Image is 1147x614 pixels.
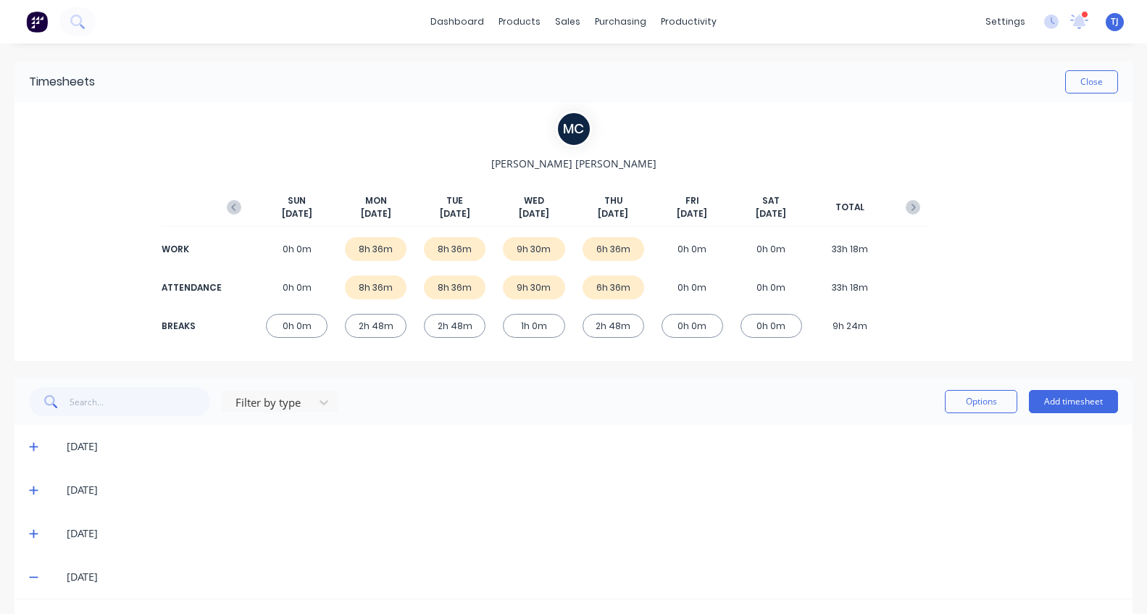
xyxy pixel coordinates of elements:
[345,237,406,261] div: 8h 36m
[945,390,1017,413] button: Options
[70,387,211,416] input: Search...
[503,314,564,338] div: 1h 0m
[440,207,470,220] span: [DATE]
[519,207,549,220] span: [DATE]
[67,526,1118,542] div: [DATE]
[662,275,723,299] div: 0h 0m
[1065,70,1118,94] button: Close
[26,11,48,33] img: Factory
[662,237,723,261] div: 0h 0m
[1111,15,1119,28] span: TJ
[819,314,881,338] div: 9h 24m
[741,237,802,261] div: 0h 0m
[491,11,548,33] div: products
[282,207,312,220] span: [DATE]
[424,314,485,338] div: 2h 48m
[503,237,564,261] div: 9h 30m
[67,482,1118,498] div: [DATE]
[583,237,644,261] div: 6h 36m
[524,194,544,207] span: WED
[503,275,564,299] div: 9h 30m
[598,207,628,220] span: [DATE]
[345,314,406,338] div: 2h 48m
[978,11,1033,33] div: settings
[556,111,592,147] div: M C
[288,194,306,207] span: SUN
[741,275,802,299] div: 0h 0m
[162,320,220,333] div: BREAKS
[741,314,802,338] div: 0h 0m
[685,194,699,207] span: FRI
[819,275,881,299] div: 33h 18m
[266,314,328,338] div: 0h 0m
[361,207,391,220] span: [DATE]
[67,569,1118,585] div: [DATE]
[424,275,485,299] div: 8h 36m
[423,11,491,33] a: dashboard
[548,11,588,33] div: sales
[1029,390,1118,413] button: Add timesheet
[424,237,485,261] div: 8h 36m
[835,201,864,214] span: TOTAL
[677,207,707,220] span: [DATE]
[762,194,780,207] span: SAT
[266,275,328,299] div: 0h 0m
[491,156,656,171] span: [PERSON_NAME] [PERSON_NAME]
[654,11,724,33] div: productivity
[583,275,644,299] div: 6h 36m
[819,237,881,261] div: 33h 18m
[162,281,220,294] div: ATTENDANCE
[588,11,654,33] div: purchasing
[29,73,95,91] div: Timesheets
[446,194,463,207] span: TUE
[162,243,220,256] div: WORK
[345,275,406,299] div: 8h 36m
[756,207,786,220] span: [DATE]
[583,314,644,338] div: 2h 48m
[67,439,1118,455] div: [DATE]
[662,314,723,338] div: 0h 0m
[604,194,622,207] span: THU
[266,237,328,261] div: 0h 0m
[365,194,387,207] span: MON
